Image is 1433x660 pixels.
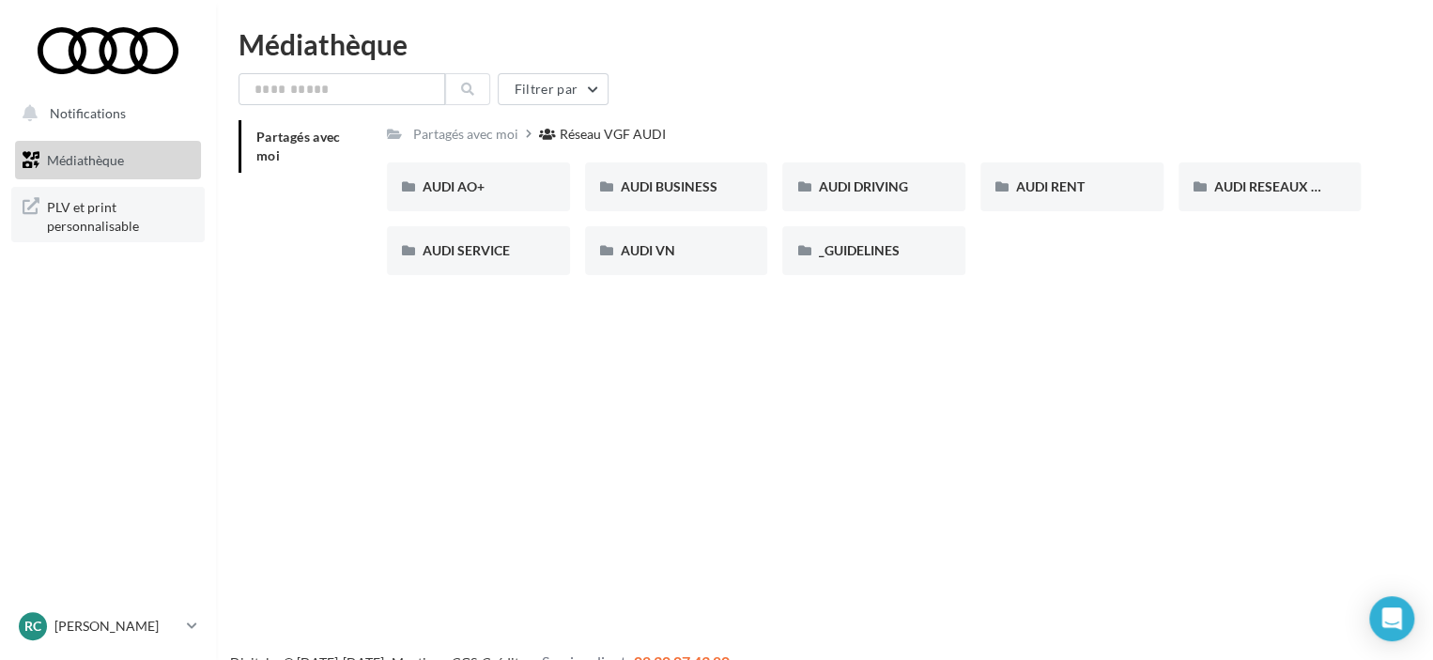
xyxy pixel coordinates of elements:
span: AUDI RESEAUX SOCIAUX [1214,178,1369,194]
span: _GUIDELINES [818,242,899,258]
a: RC [PERSON_NAME] [15,608,201,644]
button: Filtrer par [498,73,609,105]
span: Notifications [50,105,126,121]
span: AUDI SERVICE [423,242,510,258]
div: Réseau VGF AUDI [560,125,666,144]
span: AUDI VN [621,242,675,258]
span: AUDI BUSINESS [621,178,717,194]
button: Notifications [11,94,197,133]
span: AUDI RENT [1016,178,1085,194]
span: Médiathèque [47,152,124,168]
span: AUDI AO+ [423,178,485,194]
a: PLV et print personnalisable [11,187,205,242]
div: Open Intercom Messenger [1369,596,1414,641]
span: RC [24,617,41,636]
span: Partagés avec moi [256,129,341,163]
div: Médiathèque [239,30,1410,58]
span: AUDI DRIVING [818,178,907,194]
div: Partagés avec moi [413,125,518,144]
span: PLV et print personnalisable [47,194,193,235]
a: Médiathèque [11,141,205,180]
p: [PERSON_NAME] [54,617,179,636]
